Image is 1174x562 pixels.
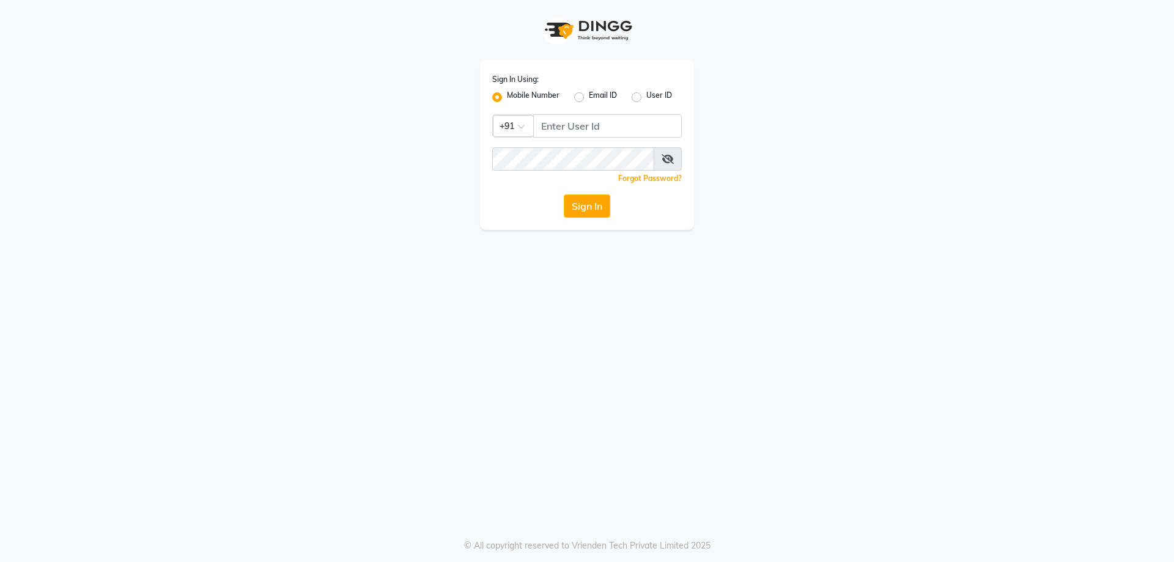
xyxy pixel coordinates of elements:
label: Email ID [589,90,617,105]
input: Username [492,147,654,171]
label: Sign In Using: [492,74,539,85]
button: Sign In [564,194,610,218]
label: Mobile Number [507,90,559,105]
img: logo1.svg [538,12,636,48]
label: User ID [646,90,672,105]
input: Username [533,114,682,138]
a: Forgot Password? [618,174,682,183]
